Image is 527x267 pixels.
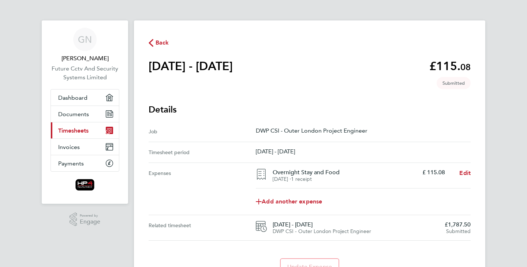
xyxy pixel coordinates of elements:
[273,221,439,228] span: [DATE] - [DATE]
[42,20,128,204] nav: Main navigation
[256,127,471,134] p: DWP CSI - Outer London Project Engineer
[80,219,100,225] span: Engage
[273,228,371,234] span: DWP CSI - Outer London Project Engineer
[291,176,312,182] span: 1 receipt
[459,169,471,178] a: Edit
[51,179,119,191] a: Go to home page
[80,213,100,219] span: Powered by
[75,179,95,191] img: hp4recruitment-logo-retina.png
[58,160,84,167] span: Payments
[256,199,322,205] span: Add another expense
[273,176,291,182] span: [DATE] ⋅
[256,148,471,155] p: [DATE] - [DATE]
[58,111,89,118] span: Documents
[58,94,87,101] span: Dashboard
[429,59,471,73] app-decimal: £115.
[445,221,471,228] span: £1,787.50
[51,122,119,138] a: Timesheets
[459,169,471,176] span: Edit
[51,106,119,122] a: Documents
[149,104,471,115] h3: Details
[51,28,119,63] a: GN[PERSON_NAME]
[446,228,471,234] span: Submitted
[460,62,471,72] span: 08
[149,163,256,215] div: Expenses
[51,89,119,106] a: Dashboard
[58,144,80,150] span: Invoices
[437,77,471,89] span: This timesheet is Submitted.
[51,64,119,82] a: Future Cctv And Security Systems Limited
[78,35,92,44] span: GN
[256,221,471,234] a: [DATE] - [DATE]DWP CSI - Outer London Project Engineer£1,787.50Submitted
[149,221,256,234] div: Related timesheet
[422,169,445,176] p: £ 115.08
[149,127,256,136] div: Job
[58,127,89,134] span: Timesheets
[273,169,416,176] h4: Overnight Stay and Food
[51,54,119,63] span: Gerard Norman
[51,155,119,171] a: Payments
[149,38,169,47] button: Back
[256,194,471,209] a: Add another expense
[149,59,233,73] h1: [DATE] - [DATE]
[70,213,101,226] a: Powered byEngage
[149,148,256,157] div: Timesheet period
[156,38,169,47] span: Back
[51,139,119,155] a: Invoices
